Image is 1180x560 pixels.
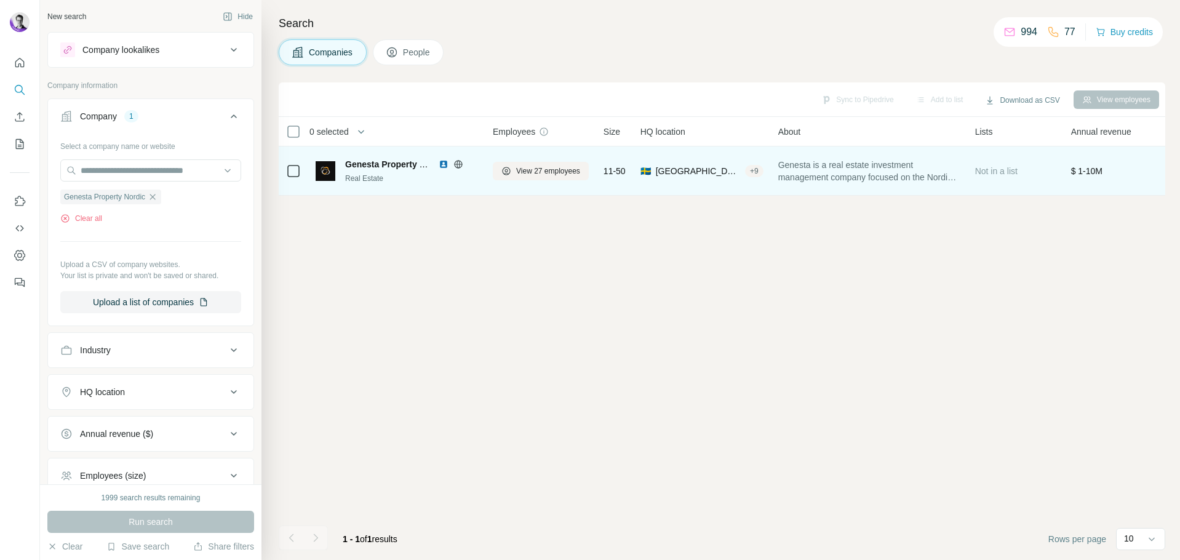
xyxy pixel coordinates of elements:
span: 1 [367,534,372,544]
span: Not in a list [975,166,1018,176]
button: Company lookalikes [48,35,253,65]
button: Employees (size) [48,461,253,490]
p: 77 [1064,25,1075,39]
span: About [778,126,801,138]
div: HQ location [80,386,125,398]
span: View 27 employees [516,166,580,177]
div: Select a company name or website [60,136,241,152]
span: Size [604,126,620,138]
button: Buy credits [1096,23,1153,41]
div: New search [47,11,86,22]
p: Company information [47,80,254,91]
span: Lists [975,126,993,138]
span: Rows per page [1048,533,1106,545]
button: Feedback [10,271,30,294]
p: 10 [1124,532,1134,545]
button: View 27 employees [493,162,589,180]
span: $ 1-10M [1071,166,1102,176]
div: 1 [124,111,138,122]
button: Enrich CSV [10,106,30,128]
p: Your list is private and won't be saved or shared. [60,270,241,281]
p: 994 [1021,25,1037,39]
img: Logo of Genesta Property Nordic [316,161,335,181]
button: HQ location [48,377,253,407]
span: [GEOGRAPHIC_DATA], [GEOGRAPHIC_DATA] [656,165,740,177]
span: Genesta Property Nordic [64,191,145,202]
span: Companies [309,46,354,58]
span: of [360,534,367,544]
button: Company1 [48,102,253,136]
div: Employees (size) [80,470,146,482]
button: Use Surfe API [10,217,30,239]
button: My lists [10,133,30,155]
span: 0 selected [309,126,349,138]
div: + 9 [745,166,763,177]
button: Clear [47,540,82,553]
button: Download as CSV [976,91,1068,110]
span: HQ location [640,126,685,138]
span: results [343,534,397,544]
button: Use Surfe on LinkedIn [10,190,30,212]
span: 11-50 [604,165,626,177]
img: Avatar [10,12,30,32]
button: Clear all [60,213,102,224]
img: LinkedIn logo [439,159,448,169]
div: Company [80,110,117,122]
div: Industry [80,344,111,356]
button: Share filters [193,540,254,553]
div: Annual revenue ($) [80,428,153,440]
span: Genesta Property Nordic [345,159,447,169]
span: Employees [493,126,535,138]
span: 🇸🇪 [640,165,651,177]
button: Annual revenue ($) [48,419,253,449]
button: Search [10,79,30,101]
button: Industry [48,335,253,365]
button: Quick start [10,52,30,74]
span: People [403,46,431,58]
div: Company lookalikes [82,44,159,56]
span: 1 - 1 [343,534,360,544]
div: 1999 search results remaining [102,492,201,503]
div: Real Estate [345,173,478,184]
span: Genesta is a real estate investment management company focused on the Nordic region. Genesta spec... [778,159,960,183]
button: Hide [214,7,261,26]
button: Dashboard [10,244,30,266]
span: Annual revenue [1071,126,1131,138]
button: Upload a list of companies [60,291,241,313]
p: Upload a CSV of company websites. [60,259,241,270]
h4: Search [279,15,1165,32]
button: Save search [106,540,169,553]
